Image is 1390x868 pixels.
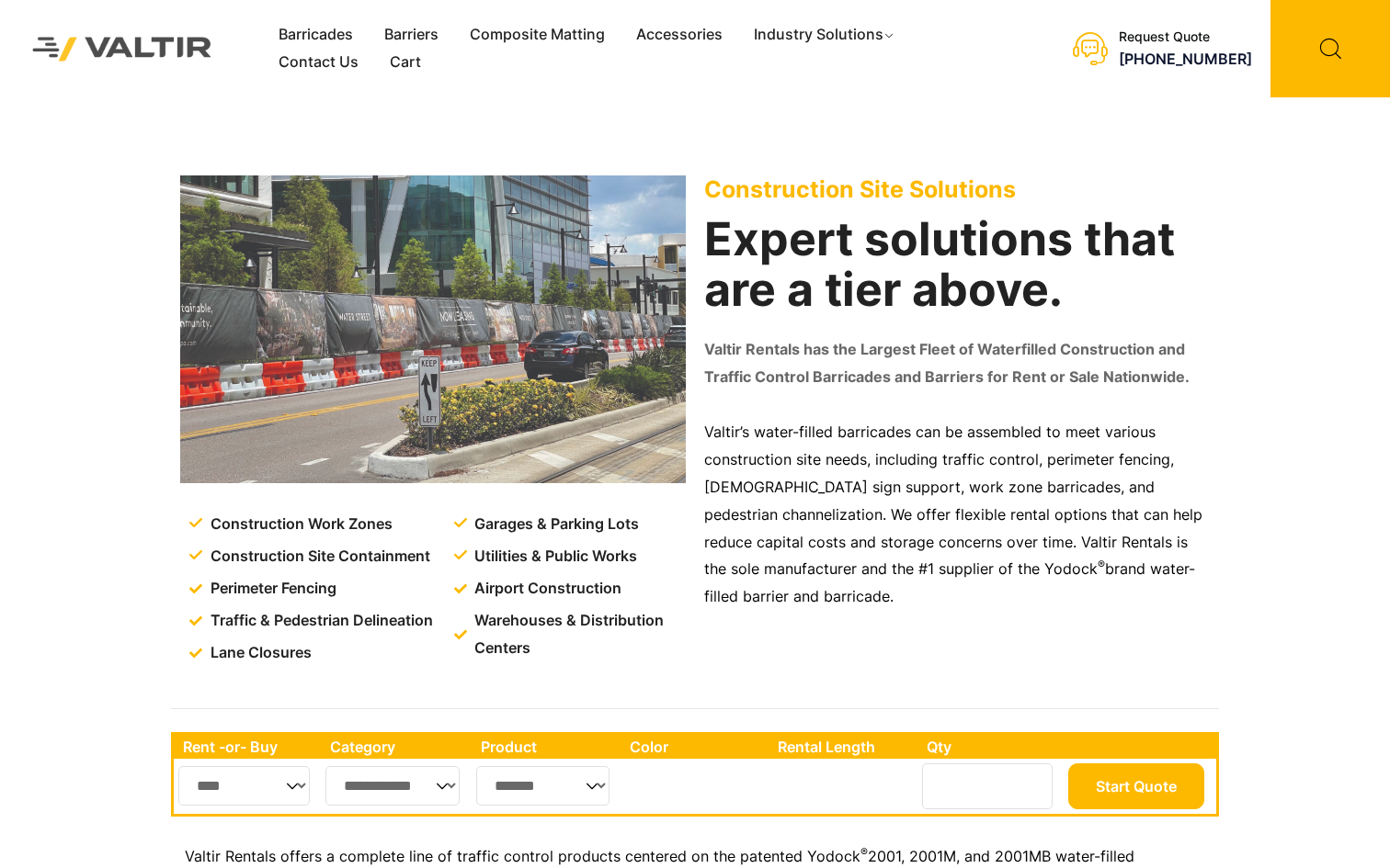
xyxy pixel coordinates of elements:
span: Warehouses & Distribution Centers [470,607,689,662]
sup: ® [860,845,868,859]
span: Perimeter Fencing [206,575,336,603]
th: Product [472,735,621,759]
span: Construction Work Zones [206,511,393,538]
span: Airport Construction [470,575,621,603]
a: Cart [374,49,437,76]
div: Request Quote [1119,29,1252,45]
span: Valtir Rentals offers a complete line of traffic control products centered on the patented Yodock [185,847,860,865]
a: Industry Solutions [738,21,912,49]
p: Valtir Rentals has the Largest Fleet of Waterfilled Construction and Traffic Control Barricades a... [704,336,1210,391]
a: Accessories [621,21,738,49]
span: Lane Closures [206,639,312,667]
span: Traffic & Pedestrian Delineation [206,607,433,635]
th: Category [321,735,472,759]
th: Rent -or- Buy [174,735,321,759]
th: Color [621,735,769,759]
h2: Expert solutions that are a tier above. [704,214,1210,315]
span: Garages & Parking Lots [470,511,639,538]
p: Valtir’s water-filled barricades can be assembled to meet various construction site needs, includ... [704,419,1210,611]
a: Contact Us [263,49,374,76]
img: Valtir Rentals [14,18,231,80]
a: Composite Matting [454,21,621,49]
span: Construction Site Containment [206,543,430,570]
a: Barricades [263,21,369,49]
th: Qty [917,735,1064,759]
button: Start Quote [1068,763,1204,809]
a: [PHONE_NUMBER] [1119,50,1252,68]
th: Rental Length [769,735,917,759]
p: Construction Site Solutions [704,175,1210,203]
a: Barriers [369,21,454,49]
span: Utilities & Public Works [470,543,637,570]
sup: ® [1098,558,1105,571]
